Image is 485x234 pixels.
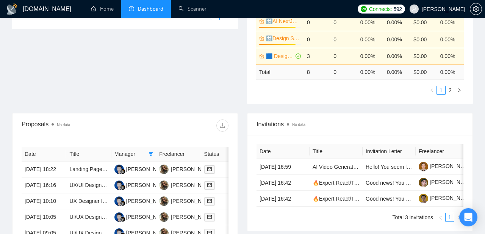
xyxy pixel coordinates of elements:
span: No data [57,123,70,127]
td: 0.00% [437,48,464,64]
td: UX/UI Designer | Mobile App (iOS + Android) | Map-Based Lifestyle Platform [66,177,111,193]
button: left [427,86,436,95]
a: 🟦 Design Landing and corporate [266,52,294,60]
img: HP [114,196,124,206]
td: [DATE] 16:59 [257,159,310,175]
img: HP [114,165,124,174]
a: Landing Page Redesign in Figma for High Conversions [69,166,199,172]
td: 0.00% [357,31,384,48]
a: 🔛AI NextJS & Typescript & MUI & Tailwind | Outstaff [266,17,299,25]
td: 0.00 % [437,64,464,79]
span: No data [292,122,305,127]
td: 8 [304,64,330,79]
img: gigradar-bm.png [120,169,125,174]
img: TS [159,165,169,174]
td: 🔥Expert React/TypeScript Dev Needed – Fabric.js Video Editor Code Upgrade [310,175,363,191]
a: TS[PERSON_NAME] [159,182,214,188]
div: [PERSON_NAME] [171,197,214,205]
a: searchScanner [178,6,207,12]
td: AI Video Generation Tool - Tiktoks for an Influencer [310,159,363,175]
a: [PERSON_NAME] [419,179,473,185]
img: c1QJQCDuws98iMFyDTvze42migQQ0mwv3jKvRwChQc0RsDbwJSSa6H9XjjYV7k9a2O [419,162,428,171]
div: [PERSON_NAME] [171,213,214,221]
td: 0 [330,48,357,64]
span: mail [207,215,212,219]
span: 592 [393,5,402,13]
span: filter [149,152,153,156]
th: Freelancer [156,147,201,162]
li: Next Page [454,213,463,222]
a: HP[PERSON_NAME] [114,214,170,220]
img: c1_XGacZJegIAtbA_6uKVPW3uTeGhBVmbghYVEshNUri9cXr_a2lONmS6blzuftMBj [419,194,428,203]
img: TS [159,212,169,222]
span: Manager [114,150,145,158]
div: [PERSON_NAME] [126,197,170,205]
a: HP[PERSON_NAME] [114,166,170,172]
span: left [438,215,443,220]
td: [DATE] 16:16 [22,177,66,193]
td: 0.00% [384,14,410,31]
img: HP [114,212,124,222]
img: gigradar-bm.png [120,217,125,222]
a: 🔛Design SaaS [266,34,299,42]
li: Next Page [220,11,229,20]
td: UX Designer for Mobile App With Strong Figma Experience [66,193,111,209]
td: 0.00% [357,14,384,31]
a: TS[PERSON_NAME] [159,166,214,172]
li: 1 [436,86,446,95]
a: HP[PERSON_NAME] [114,182,170,188]
a: 1 [437,86,445,94]
td: 0.00% [437,31,464,48]
td: $0.00 [410,31,437,48]
td: $0.00 [410,48,437,64]
a: homeHome [91,6,114,12]
td: [DATE] 10:05 [22,209,66,225]
img: upwork-logo.png [361,6,367,12]
a: 1 [446,213,454,221]
img: TS [159,196,169,206]
td: $0.00 [410,14,437,31]
button: setting [470,3,482,15]
span: crown [259,53,264,59]
td: 0.00 % [384,64,410,79]
button: right [455,86,464,95]
img: gigradar-bm.png [120,201,125,206]
td: 0.00% [437,14,464,31]
td: 3 [304,48,330,64]
td: [DATE] 16:42 [257,175,310,191]
div: [PERSON_NAME] [126,213,170,221]
th: Date [257,144,310,159]
div: [PERSON_NAME] [171,181,214,189]
span: dashboard [129,6,134,11]
th: Title [310,144,363,159]
span: left [430,88,434,93]
a: [PERSON_NAME] [419,163,473,169]
li: 2 [446,86,455,95]
a: AI Video Generation Tool - Tiktoks for an Influencer [313,164,432,170]
li: Next Page [455,86,464,95]
img: HP [114,181,124,190]
a: 2 [446,86,454,94]
a: UX/UI Designer | Mobile App (iOS + Android) | Map-Based Lifestyle Platform [69,182,248,188]
span: check-circle [296,53,301,59]
a: [PERSON_NAME] [419,195,473,201]
span: user [411,6,417,12]
div: [PERSON_NAME] [171,165,214,173]
th: Freelancer [416,144,469,159]
th: Date [22,147,66,162]
img: TS [159,181,169,190]
span: Status [204,150,235,158]
li: Previous Page [202,11,211,20]
li: 1 [445,213,454,222]
td: 0 [304,31,330,48]
a: UI/UX Designer Needed to Create City & Neighborhood Landing Page (Kids Party Rental Website) [69,214,301,220]
img: gigradar-bm.png [120,185,125,190]
a: setting [470,6,482,12]
div: Proposals [22,119,125,132]
img: c10P1UrMP8_9q3ly1oToBkb4UZGMi0vnwhjDoCKQaZG5_3llAdLcxDXj7pS-AZGdxc [419,178,428,187]
li: Previous Page [436,213,445,222]
td: 🔥Expert React/TypeScript Dev Needed – Fabric.js Video Editor Code Upgrade [310,191,363,207]
span: mail [207,167,212,171]
div: Open Intercom Messenger [459,208,477,226]
span: download [217,122,228,129]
